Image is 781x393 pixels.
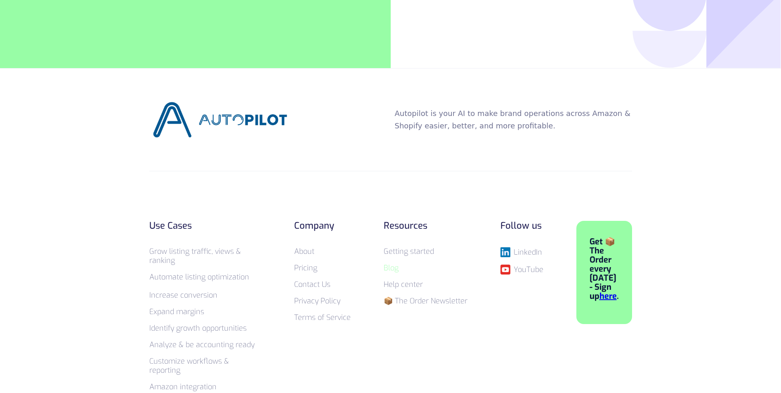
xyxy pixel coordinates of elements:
a: Expand margins [149,307,204,317]
div: Use Cases [149,221,261,231]
a: Terms of Service [294,313,351,322]
a: LinkedIn [500,247,543,257]
a: Analyze & be accounting ready [149,340,255,350]
a: YouTube [500,265,543,275]
a: Help center [384,279,423,289]
a: 📦 The Order Newsletter [384,296,467,306]
a: Getting started [384,246,434,256]
a: Blog [384,263,399,273]
div: Company [294,221,351,231]
div: Get 📦 The Order every [DATE] - Sign up . [590,237,619,301]
p: Autopilot is your AI to make brand operations across Amazon & Shopify easier, better, and more pr... [395,107,632,132]
div: YouTube [514,265,543,274]
div: Follow us [500,221,543,231]
a: Pricing [294,263,317,273]
a: Automate listing optimization‍‍ [149,272,249,282]
a: Contact Us [294,279,330,289]
div: LinkedIn [514,248,542,256]
a: Increase conversion [149,290,217,300]
a: Privacy Policy [294,296,340,306]
a: here [599,291,617,302]
a: Customize workflows & reporting [149,356,229,375]
a: About [294,246,314,256]
a: Identify growth opportunities [149,323,247,333]
a: Amazon integration [149,382,217,392]
div: Resources [384,221,467,231]
a: Grow listing traffic, views & ranking [149,246,241,265]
